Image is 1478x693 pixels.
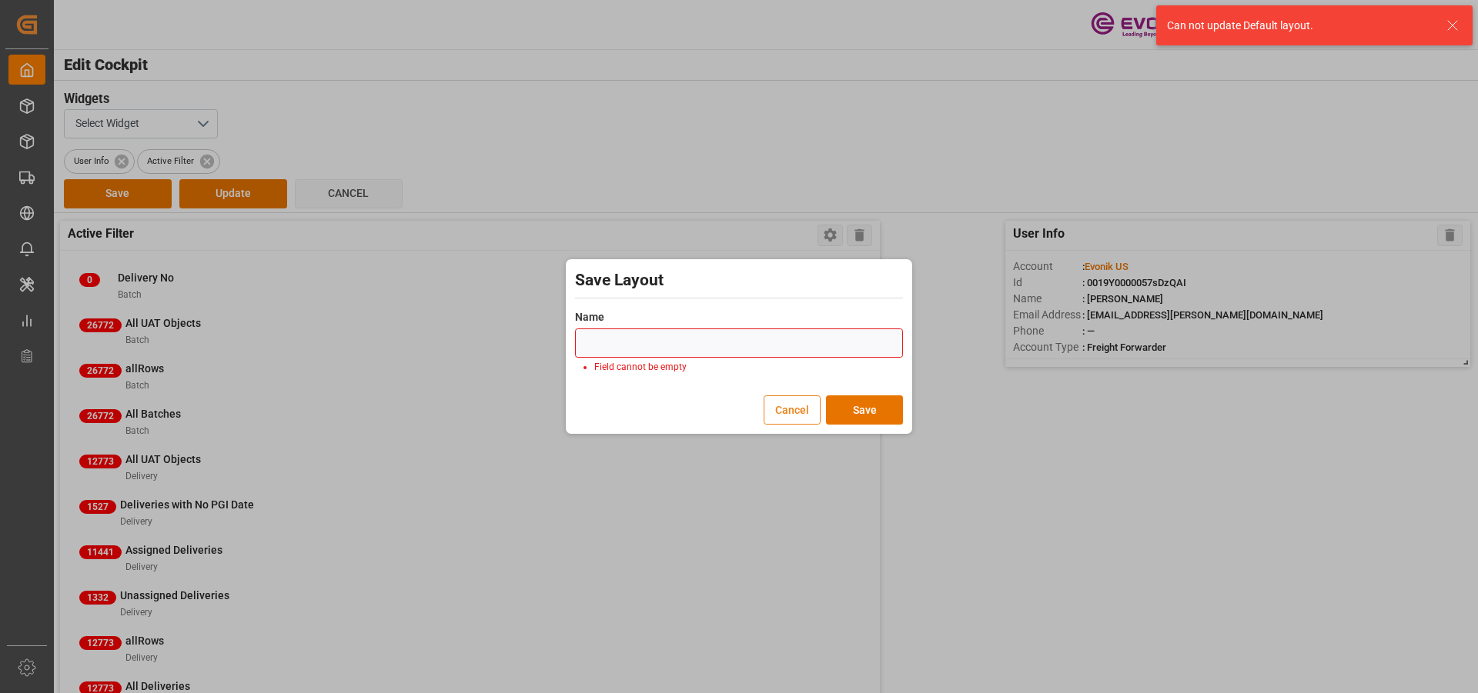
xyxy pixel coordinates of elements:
[575,268,903,293] h2: Save Layout
[826,395,903,425] button: Save
[764,395,821,425] button: Cancel
[1167,18,1432,34] div: Can not update Default layout.
[575,309,604,325] label: Name
[594,360,890,374] li: Field cannot be empty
